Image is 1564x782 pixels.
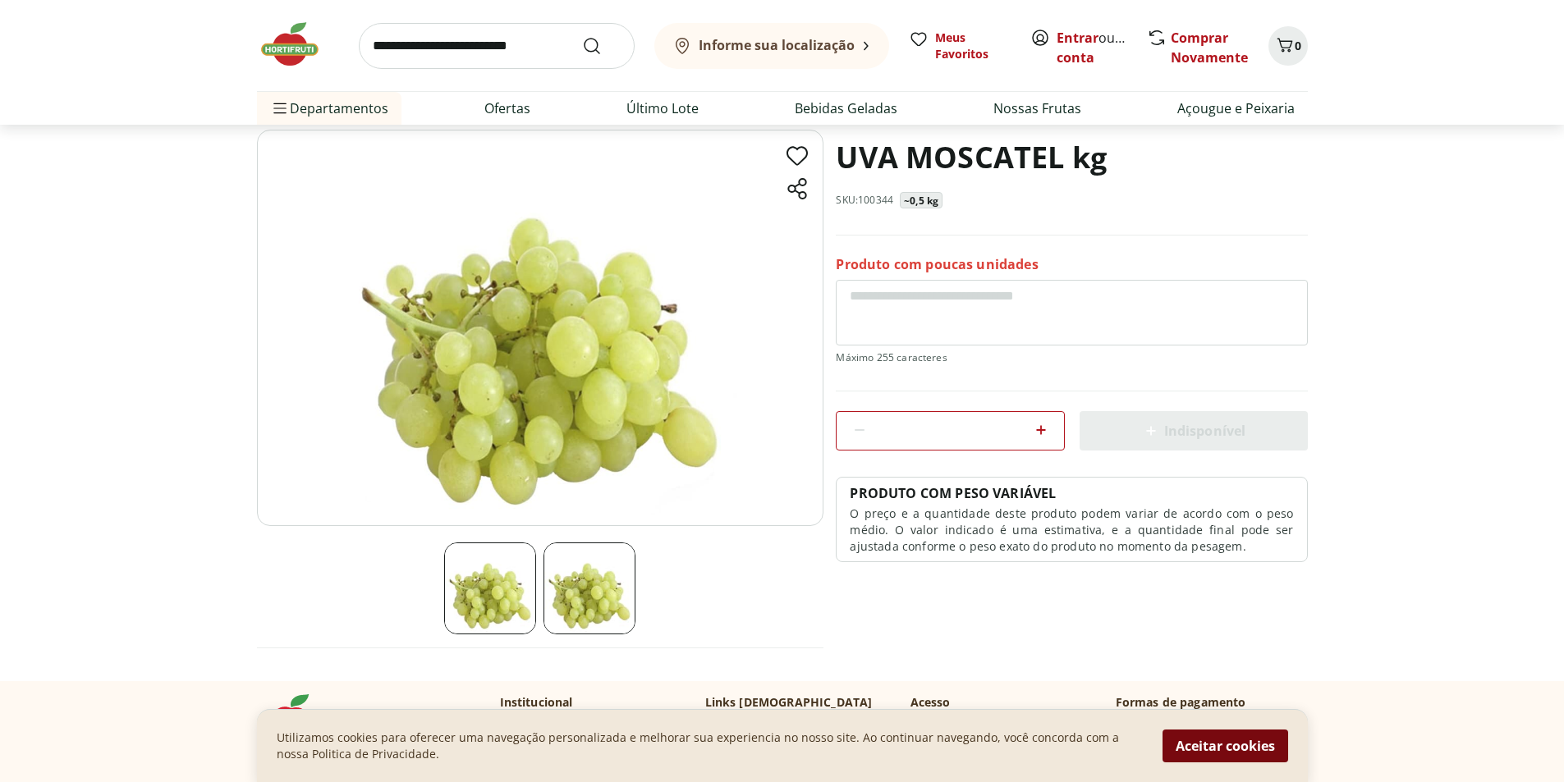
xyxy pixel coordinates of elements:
[1177,98,1295,118] a: Açougue e Peixaria
[270,89,290,128] button: Menu
[626,98,699,118] a: Último Lote
[836,255,1038,273] p: Produto com poucas unidades
[1163,729,1288,762] button: Aceitar cookies
[444,542,536,634] img: Principal
[699,36,855,54] b: Informe sua localização
[910,694,951,711] p: Acesso
[1141,421,1246,441] span: Indisponível
[484,98,530,118] a: Ofertas
[1171,29,1248,66] a: Comprar Novamente
[836,194,893,207] p: SKU: 100344
[1057,29,1147,66] a: Criar conta
[582,36,621,56] button: Submit Search
[993,98,1081,118] a: Nossas Frutas
[544,542,635,634] img: Principal
[654,23,889,69] button: Informe sua localização
[1057,29,1098,47] a: Entrar
[1080,411,1308,450] button: Indisponível
[257,20,339,69] img: Hortifruti
[1057,28,1130,67] span: ou
[795,98,897,118] a: Bebidas Geladas
[359,23,635,69] input: search
[270,89,388,128] span: Departamentos
[904,194,938,208] p: ~0,5 kg
[850,505,1293,555] p: O preço e a quantidade deste produto podem variar de acordo com o peso médio. O valor indicado é ...
[257,130,823,526] img: Principal
[705,694,873,711] p: Links [DEMOGRAPHIC_DATA]
[850,484,1056,502] p: PRODUTO COM PESO VARIÁVEL
[500,694,573,711] p: Institucional
[836,130,1106,185] h1: UVA MOSCATEL kg
[257,694,339,743] img: Hortifruti
[1295,38,1301,53] span: 0
[1116,694,1308,711] p: Formas de pagamento
[909,30,1011,62] a: Meus Favoritos
[1268,26,1308,66] button: Carrinho
[935,30,1011,62] span: Meus Favoritos
[277,729,1143,762] p: Utilizamos cookies para oferecer uma navegação personalizada e melhorar sua experiencia no nosso ...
